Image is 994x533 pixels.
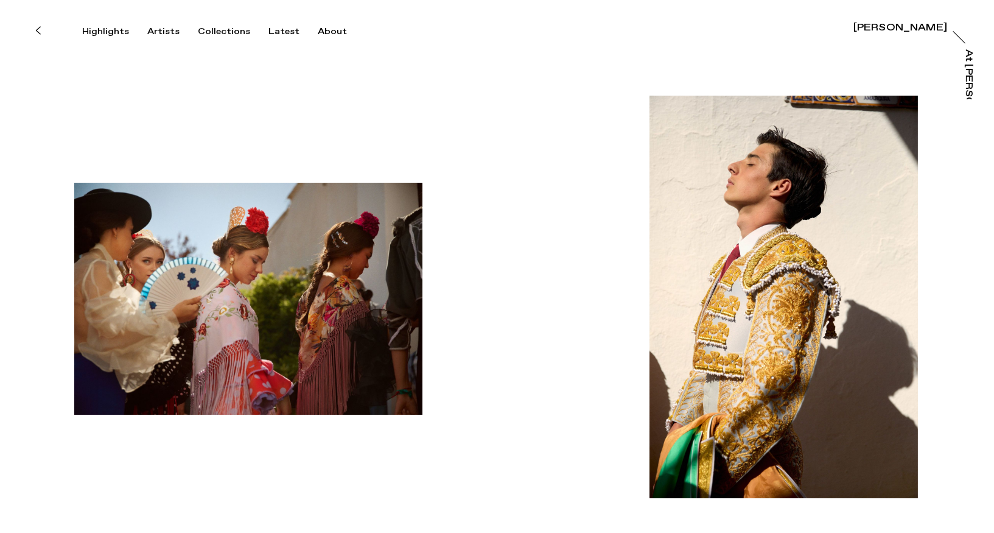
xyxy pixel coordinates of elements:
[198,26,268,37] button: Collections
[82,26,147,37] button: Highlights
[964,49,973,158] div: At [PERSON_NAME]
[961,49,973,99] a: At [PERSON_NAME]
[147,26,198,37] button: Artists
[853,23,947,35] a: [PERSON_NAME]
[82,26,129,37] div: Highlights
[318,26,365,37] button: About
[318,26,347,37] div: About
[147,26,180,37] div: Artists
[268,26,299,37] div: Latest
[198,26,250,37] div: Collections
[268,26,318,37] button: Latest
